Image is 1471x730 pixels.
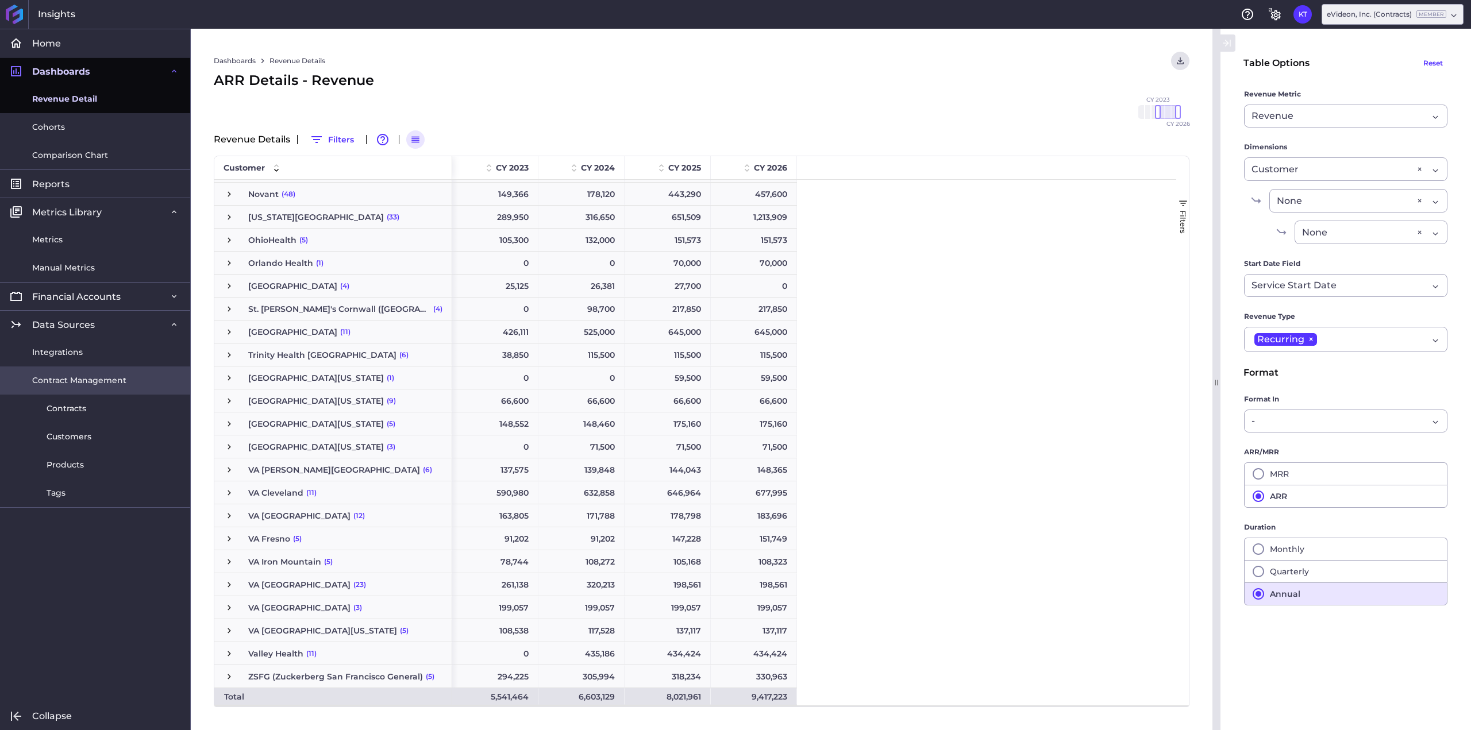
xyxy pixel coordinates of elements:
[224,689,244,705] span: Total
[625,688,711,705] div: 8,021,961
[711,688,797,705] div: 9,417,223
[538,458,625,481] div: 139,848
[214,206,452,229] div: Press SPACE to select this row.
[1244,522,1276,533] span: Duration
[353,505,365,527] span: (12)
[1243,56,1310,70] div: Table Options
[538,688,625,705] div: 6,603,129
[400,620,409,642] span: (5)
[1244,446,1279,458] span: ARR/MRR
[47,487,66,499] span: Tags
[711,481,797,504] div: 677,995
[353,574,366,596] span: (23)
[248,528,290,550] span: VA Fresno
[1244,485,1447,508] button: ARR
[452,435,797,458] div: Press SPACE to select this row.
[214,619,452,642] div: Press SPACE to select this row.
[452,550,538,573] div: 78,744
[711,275,797,297] div: 0
[32,65,90,78] span: Dashboards
[1251,279,1337,292] span: Service Start Date
[538,183,625,205] div: 178,120
[248,643,303,665] span: Valley Health
[452,320,797,343] div: Press SPACE to select this row.
[214,504,452,527] div: Press SPACE to select this row.
[538,366,625,389] div: 0
[496,163,529,173] span: CY 2023
[1238,5,1257,24] button: Help
[248,390,384,412] span: [GEOGRAPHIC_DATA][US_STATE]
[1251,109,1293,123] span: Revenue
[452,665,797,688] div: Press SPACE to select this row.
[625,206,711,228] div: 651,509
[214,665,452,688] div: Press SPACE to select this row.
[452,275,797,298] div: Press SPACE to select this row.
[214,389,452,412] div: Press SPACE to select this row.
[452,366,538,389] div: 0
[711,389,797,412] div: 66,600
[538,619,625,642] div: 117,528
[625,527,711,550] div: 147,228
[625,229,711,251] div: 151,573
[248,183,279,205] span: Novant
[538,298,625,320] div: 98,700
[248,505,351,527] span: VA [GEOGRAPHIC_DATA]
[754,163,787,173] span: CY 2026
[1417,194,1422,208] div: ×
[625,435,711,458] div: 71,500
[711,550,797,573] div: 108,323
[214,275,452,298] div: Press SPACE to select this row.
[452,298,797,320] div: Press SPACE to select this row.
[452,412,538,435] div: 148,552
[711,596,797,619] div: 199,057
[452,389,538,412] div: 66,600
[538,343,625,366] div: 115,500
[452,688,797,705] div: Press SPACE to select this row.
[625,252,711,274] div: 70,000
[1244,311,1295,322] span: Revenue Type
[1179,210,1188,234] span: Filters
[214,642,452,665] div: Press SPACE to select this row.
[711,665,797,687] div: 330,963
[711,527,797,550] div: 151,749
[1166,121,1190,127] span: CY 2026
[538,320,625,343] div: 525,000
[387,367,394,389] span: (1)
[538,252,625,274] div: 0
[1418,52,1448,75] button: Reset
[538,527,625,550] div: 91,202
[399,344,409,366] span: (6)
[248,298,430,320] span: St. [PERSON_NAME]'s Cornwall ([GEOGRAPHIC_DATA])
[214,130,1189,149] div: Revenue Details
[1244,582,1447,605] button: Annual
[248,551,321,573] span: VA Iron Mountain
[248,597,351,619] span: VA [GEOGRAPHIC_DATA]
[452,550,797,573] div: Press SPACE to select this row.
[625,298,711,320] div: 217,850
[248,413,384,435] span: [GEOGRAPHIC_DATA][US_STATE]
[1244,274,1447,297] div: Dropdown select
[625,366,711,389] div: 59,500
[32,149,108,161] span: Comparison Chart
[306,482,317,504] span: (11)
[452,229,797,252] div: Press SPACE to select this row.
[214,229,452,252] div: Press SPACE to select this row.
[32,121,65,133] span: Cohorts
[248,344,396,366] span: Trinity Health [GEOGRAPHIC_DATA]
[452,619,797,642] div: Press SPACE to select this row.
[214,596,452,619] div: Press SPACE to select this row.
[1293,5,1312,24] button: User Menu
[452,688,538,705] div: 5,541,464
[1302,226,1327,240] span: None
[452,275,538,297] div: 25,125
[625,389,711,412] div: 66,600
[538,206,625,228] div: 316,650
[452,343,797,366] div: Press SPACE to select this row.
[711,504,797,527] div: 183,696
[214,366,452,389] div: Press SPACE to select this row.
[625,504,711,527] div: 178,798
[248,275,337,297] span: [GEOGRAPHIC_DATA]
[1416,10,1446,18] ins: Member
[248,229,296,251] span: OhioHealth
[32,291,121,303] span: Financial Accounts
